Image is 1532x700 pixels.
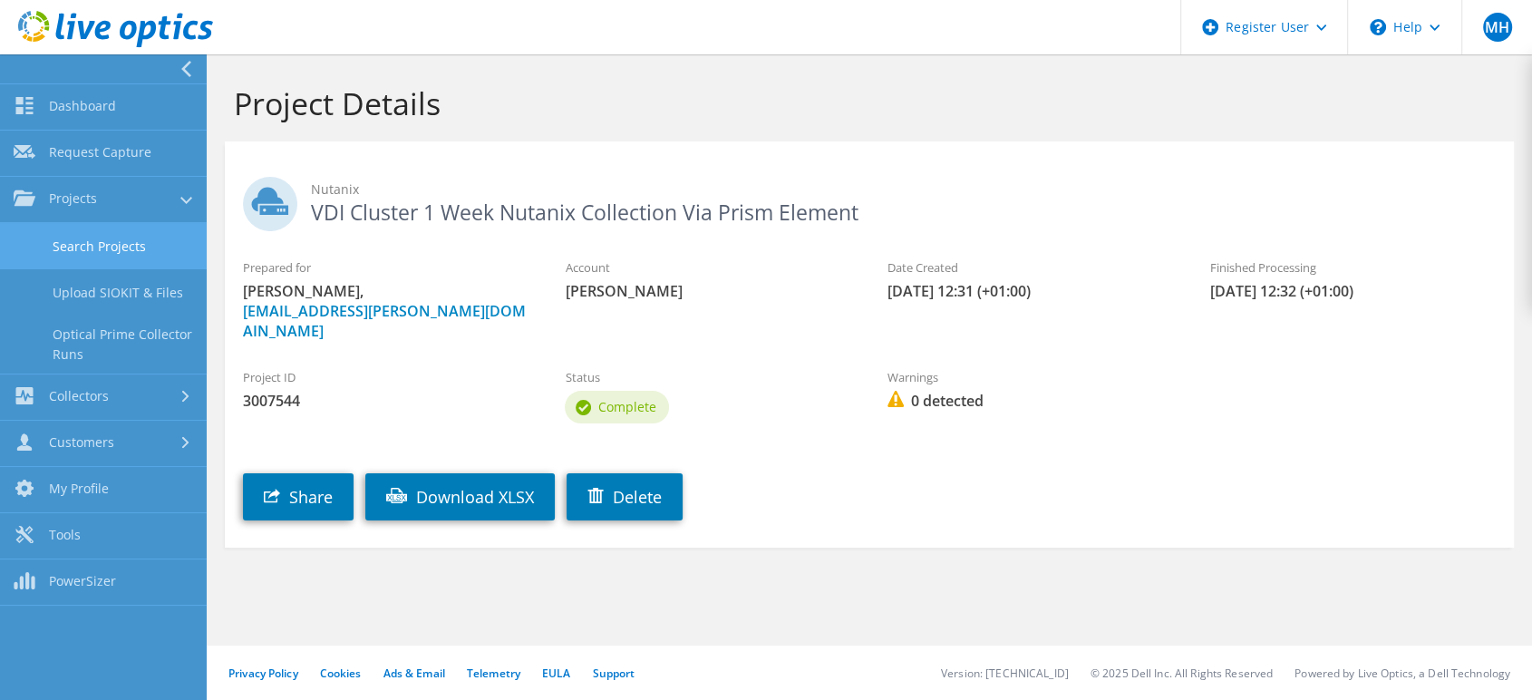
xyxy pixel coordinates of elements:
span: [PERSON_NAME] [565,281,850,301]
span: 3007544 [243,391,528,411]
span: [DATE] 12:32 (+01:00) [1209,281,1495,301]
label: Status [565,368,850,386]
a: Delete [567,473,683,520]
label: Account [565,258,850,277]
a: Ads & Email [383,666,445,681]
label: Finished Processing [1209,258,1495,277]
a: Download XLSX [365,473,555,520]
label: Warnings [887,368,1173,386]
label: Project ID [243,368,528,386]
svg: \n [1370,19,1386,35]
label: Date Created [887,258,1173,277]
a: Privacy Policy [228,666,298,681]
a: Cookies [320,666,362,681]
a: Telemetry [467,666,520,681]
span: Complete [597,398,655,415]
li: Version: [TECHNICAL_ID] [941,666,1069,681]
label: Prepared for [243,258,528,277]
li: Powered by Live Optics, a Dell Technology [1294,666,1510,681]
span: Nutanix [311,180,1496,199]
h1: Project Details [234,84,1496,122]
span: [DATE] 12:31 (+01:00) [887,281,1173,301]
a: Support [592,666,635,681]
li: © 2025 Dell Inc. All Rights Reserved [1091,666,1273,681]
a: Share [243,473,354,520]
a: EULA [542,666,570,681]
h2: VDI Cluster 1 Week Nutanix Collection Via Prism Element [243,177,1496,222]
span: [PERSON_NAME], [243,281,528,341]
span: 0 detected [887,391,1173,411]
span: MH [1483,13,1512,42]
a: [EMAIL_ADDRESS][PERSON_NAME][DOMAIN_NAME] [243,301,526,341]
